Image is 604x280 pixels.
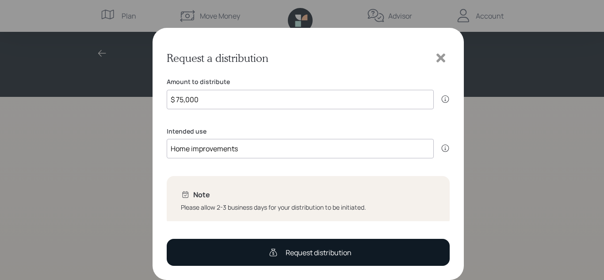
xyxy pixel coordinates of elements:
div: Request distribution [286,247,352,258]
button: Request distribution [167,239,450,266]
h3: Request a distribution [167,52,268,65]
h5: Note [193,191,210,199]
label: Intended use [167,127,450,136]
div: Please allow 2-3 business days for your distribution to be initiated. [181,203,436,212]
label: Amount to distribute [167,77,450,86]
